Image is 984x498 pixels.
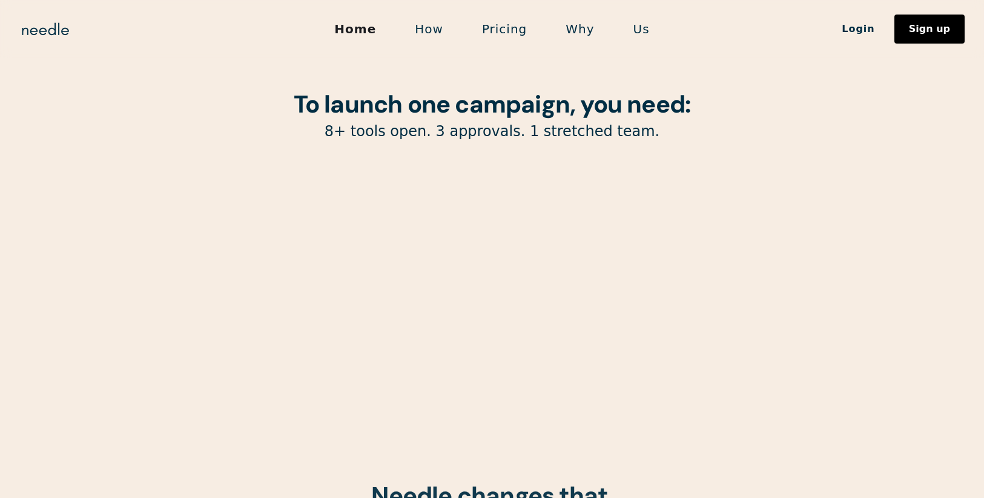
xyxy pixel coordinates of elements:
[183,122,801,141] p: 8+ tools open. 3 approvals. 1 stretched team.
[894,15,965,44] a: Sign up
[822,19,894,39] a: Login
[463,16,546,42] a: Pricing
[909,24,950,34] div: Sign up
[614,16,669,42] a: Us
[315,16,395,42] a: Home
[294,88,691,120] strong: To launch one campaign, you need:
[395,16,463,42] a: How
[546,16,613,42] a: Why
